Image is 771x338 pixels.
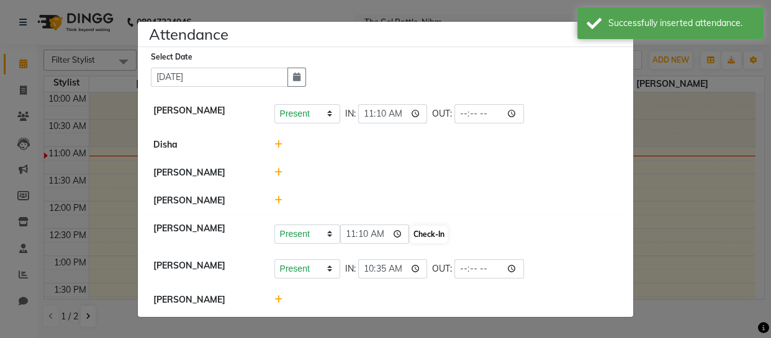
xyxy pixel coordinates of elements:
span: IN: [345,262,356,275]
span: IN: [345,107,356,120]
label: Select Date [151,51,192,63]
div: [PERSON_NAME] [144,259,265,278]
div: [PERSON_NAME] [144,104,265,123]
div: Successfully inserted attendance. [608,17,754,30]
span: OUT: [432,107,452,120]
input: Select date [151,68,288,87]
div: [PERSON_NAME] [144,166,265,179]
span: OUT: [432,262,452,275]
h4: Attendance [149,23,228,45]
div: [PERSON_NAME] [144,222,265,244]
div: Disha [144,138,265,151]
div: [PERSON_NAME] [144,293,265,306]
div: [PERSON_NAME] [144,194,265,207]
button: Check-In [410,226,448,243]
